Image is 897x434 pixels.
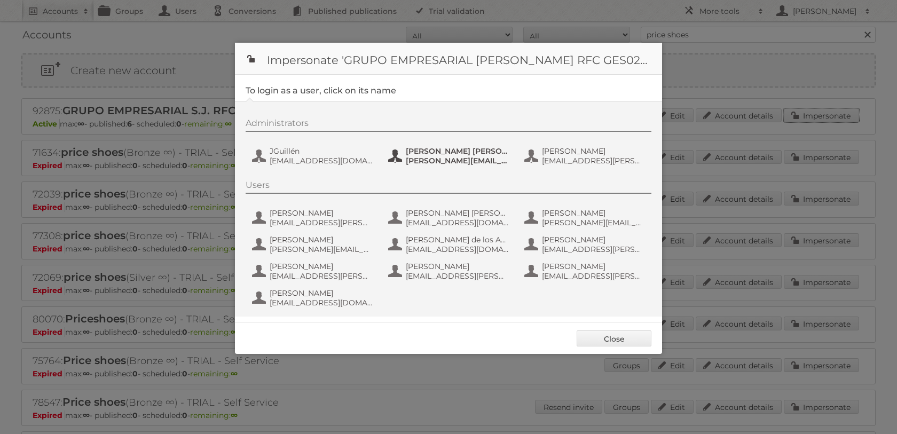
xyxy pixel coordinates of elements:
span: [PERSON_NAME][EMAIL_ADDRESS][PERSON_NAME][DOMAIN_NAME] [270,244,373,254]
button: [PERSON_NAME] [EMAIL_ADDRESS][PERSON_NAME][DOMAIN_NAME] [387,261,513,282]
span: [EMAIL_ADDRESS][DOMAIN_NAME] [406,244,509,254]
span: [PERSON_NAME] [PERSON_NAME] [PERSON_NAME] [406,146,509,156]
span: [PERSON_NAME] [270,288,373,298]
span: [PERSON_NAME] [542,235,646,244]
span: [PERSON_NAME] de los Angeles [PERSON_NAME] [406,235,509,244]
span: [EMAIL_ADDRESS][PERSON_NAME][DOMAIN_NAME] [406,271,509,281]
span: [PERSON_NAME] [542,208,646,218]
button: [PERSON_NAME] de los Angeles [PERSON_NAME] [EMAIL_ADDRESS][DOMAIN_NAME] [387,234,513,255]
span: [EMAIL_ADDRESS][PERSON_NAME][DOMAIN_NAME] [542,271,646,281]
span: [PERSON_NAME] [270,235,373,244]
span: [PERSON_NAME][EMAIL_ADDRESS][PERSON_NAME][DOMAIN_NAME] [542,218,646,227]
span: [PERSON_NAME] [542,262,646,271]
button: [PERSON_NAME] [EMAIL_ADDRESS][PERSON_NAME][DOMAIN_NAME] [523,261,649,282]
span: [PERSON_NAME] [270,262,373,271]
span: [PERSON_NAME] [PERSON_NAME] [PERSON_NAME] [406,208,509,218]
button: [PERSON_NAME] [PERSON_NAME] [PERSON_NAME] [EMAIL_ADDRESS][DOMAIN_NAME] [387,207,513,228]
a: Close [577,330,651,346]
button: [PERSON_NAME] [EMAIL_ADDRESS][PERSON_NAME][DOMAIN_NAME] [251,207,376,228]
button: [PERSON_NAME] [PERSON_NAME] [PERSON_NAME] [PERSON_NAME][EMAIL_ADDRESS][PERSON_NAME][DOMAIN_NAME] [387,145,513,167]
button: [PERSON_NAME] [EMAIL_ADDRESS][PERSON_NAME][DOMAIN_NAME] [251,261,376,282]
span: [PERSON_NAME] [270,208,373,218]
button: JGuillén [EMAIL_ADDRESS][DOMAIN_NAME] [251,145,376,167]
span: [PERSON_NAME][EMAIL_ADDRESS][PERSON_NAME][DOMAIN_NAME] [406,156,509,165]
button: [PERSON_NAME] [EMAIL_ADDRESS][DOMAIN_NAME] [251,287,376,309]
span: [EMAIL_ADDRESS][DOMAIN_NAME] [270,156,373,165]
span: [PERSON_NAME] [406,262,509,271]
span: [EMAIL_ADDRESS][PERSON_NAME][DOMAIN_NAME] [542,156,646,165]
span: JGuillén [270,146,373,156]
span: [EMAIL_ADDRESS][PERSON_NAME][DOMAIN_NAME] [270,218,373,227]
span: [EMAIL_ADDRESS][PERSON_NAME][DOMAIN_NAME] [270,271,373,281]
span: [PERSON_NAME] [542,146,646,156]
div: Administrators [246,118,651,132]
span: [EMAIL_ADDRESS][DOMAIN_NAME] [406,218,509,227]
button: [PERSON_NAME] [PERSON_NAME][EMAIL_ADDRESS][PERSON_NAME][DOMAIN_NAME] [251,234,376,255]
button: [PERSON_NAME] [EMAIL_ADDRESS][PERSON_NAME][DOMAIN_NAME] [523,234,649,255]
span: [EMAIL_ADDRESS][DOMAIN_NAME] [270,298,373,307]
legend: To login as a user, click on its name [246,85,396,96]
button: [PERSON_NAME] [PERSON_NAME][EMAIL_ADDRESS][PERSON_NAME][DOMAIN_NAME] [523,207,649,228]
button: [PERSON_NAME] [EMAIL_ADDRESS][PERSON_NAME][DOMAIN_NAME] [523,145,649,167]
h1: Impersonate 'GRUPO EMPRESARIAL [PERSON_NAME] RFC GES021031BL9' [235,43,662,75]
div: Users [246,180,651,194]
span: [EMAIL_ADDRESS][PERSON_NAME][DOMAIN_NAME] [542,244,646,254]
